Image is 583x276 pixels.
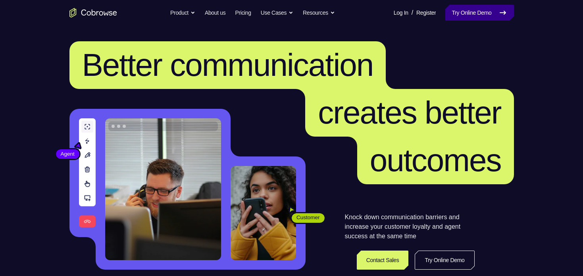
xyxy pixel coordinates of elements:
[445,5,514,21] a: Try Online Demo
[415,251,474,270] a: Try Online Demo
[235,5,251,21] a: Pricing
[370,143,501,178] span: outcomes
[205,5,225,21] a: About us
[261,5,293,21] button: Use Cases
[394,5,408,21] a: Log In
[412,8,413,17] span: /
[170,5,195,21] button: Product
[69,8,117,17] a: Go to the home page
[357,251,409,270] a: Contact Sales
[345,212,475,241] p: Knock down communication barriers and increase your customer loyalty and agent success at the sam...
[416,5,436,21] a: Register
[105,118,221,260] img: A customer support agent talking on the phone
[82,47,373,83] span: Better communication
[318,95,501,130] span: creates better
[231,166,296,260] img: A customer holding their phone
[303,5,335,21] button: Resources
